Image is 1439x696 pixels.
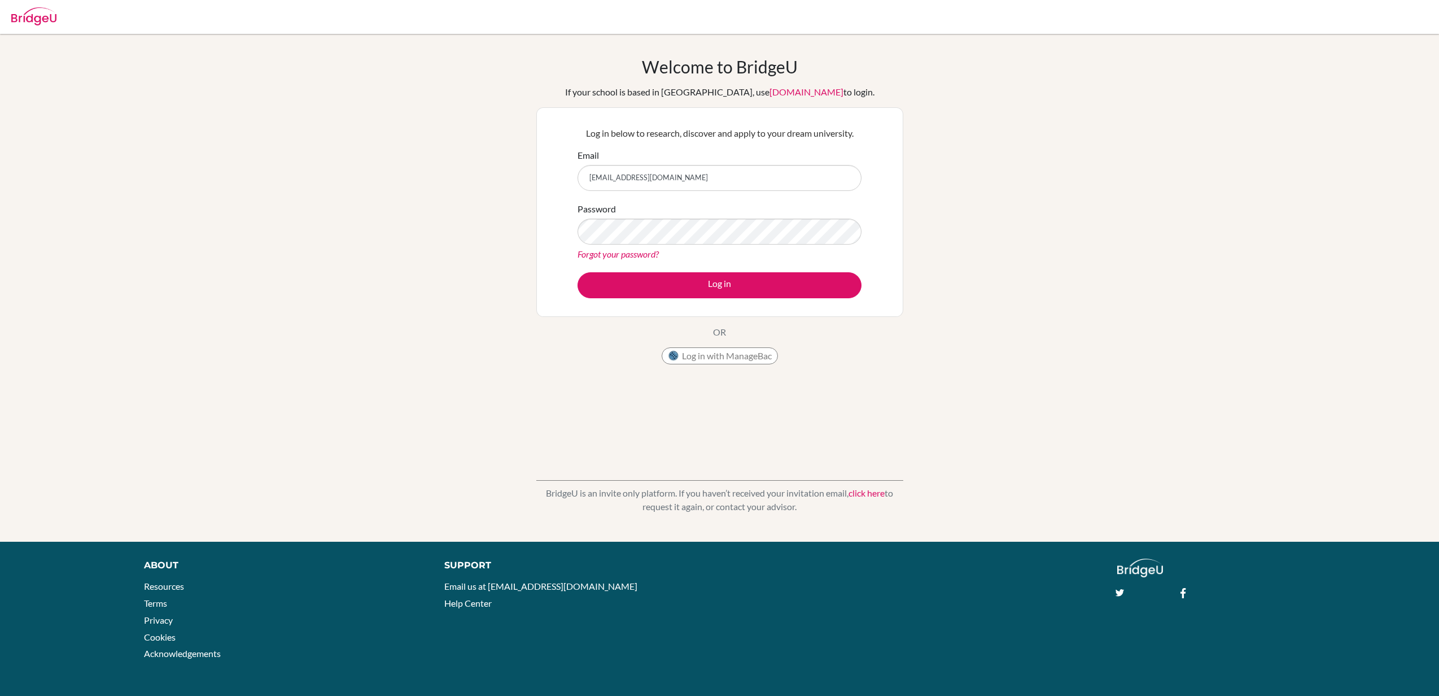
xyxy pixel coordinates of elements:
[713,325,726,339] p: OR
[565,85,874,99] div: If your school is based in [GEOGRAPHIC_DATA], use to login.
[144,559,419,572] div: About
[144,632,176,642] a: Cookies
[578,202,616,216] label: Password
[1117,559,1163,577] img: logo_white@2x-f4f0deed5e89b7ecb1c2cc34c3e3d731f90f0f143d5ea2071677605dd97b5244.png
[578,249,659,259] a: Forgot your password?
[578,149,599,162] label: Email
[662,347,778,364] button: Log in with ManageBac
[444,581,637,591] a: Email us at [EMAIL_ADDRESS][DOMAIN_NAME]
[578,272,861,298] button: Log in
[848,488,885,498] a: click here
[578,127,861,140] p: Log in below to research, discover and apply to your dream university.
[769,86,843,97] a: [DOMAIN_NAME]
[444,598,492,608] a: Help Center
[144,648,221,659] a: Acknowledgements
[144,598,167,608] a: Terms
[444,559,704,572] div: Support
[642,56,798,77] h1: Welcome to BridgeU
[536,486,903,514] p: BridgeU is an invite only platform. If you haven’t received your invitation email, to request it ...
[144,615,173,625] a: Privacy
[144,581,184,591] a: Resources
[11,7,56,25] img: Bridge-U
